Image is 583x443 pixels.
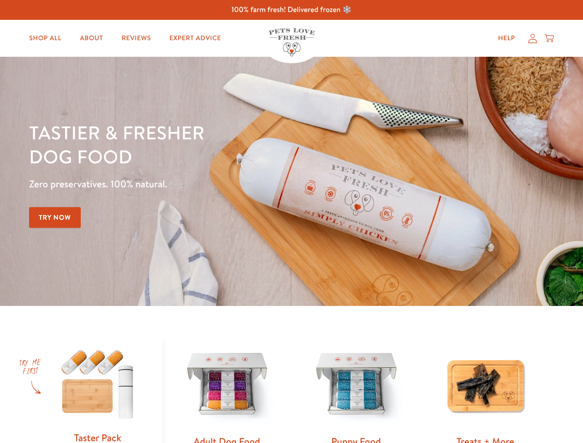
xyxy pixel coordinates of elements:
a: Try Now [29,207,81,228]
img: Pets Love Fresh [269,28,315,56]
a: Expert Advice [162,29,228,48]
p: Zero preservatives. 100% natural. [29,176,379,192]
a: Shop All [22,29,69,48]
a: Reviews [114,29,158,48]
a: Help [491,29,523,48]
h1: Tastier & fresher dog food [29,120,379,168]
a: About [72,29,110,48]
